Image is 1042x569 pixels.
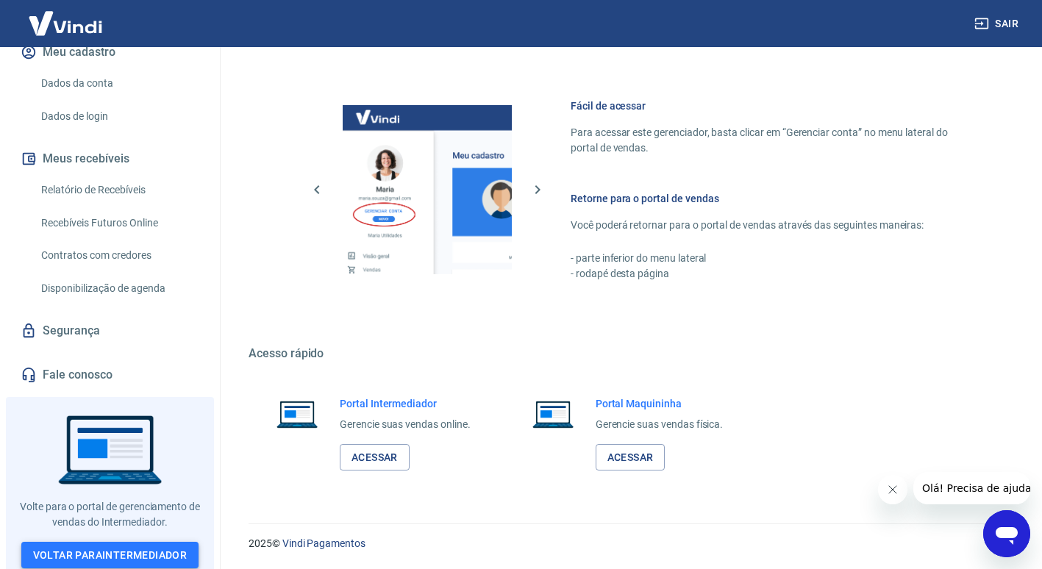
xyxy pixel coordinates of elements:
img: Imagem de um notebook aberto [266,396,328,432]
a: Disponibilização de agenda [35,273,202,304]
p: Você poderá retornar para o portal de vendas através das seguintes maneiras: [571,218,971,233]
img: Vindi [18,1,113,46]
iframe: Botão para abrir a janela de mensagens [983,510,1030,557]
h6: Portal Maquininha [596,396,724,411]
h6: Retorne para o portal de vendas [571,191,971,206]
span: Olá! Precisa de ajuda? [9,10,124,22]
h6: Portal Intermediador [340,396,471,411]
a: Segurança [18,315,202,347]
iframe: Fechar mensagem [878,475,907,504]
p: Gerencie suas vendas online. [340,417,471,432]
p: - rodapé desta página [571,266,971,282]
a: Acessar [340,444,410,471]
h6: Fácil de acessar [571,99,971,113]
a: Contratos com credores [35,240,202,271]
a: Dados da conta [35,68,202,99]
a: Recebíveis Futuros Online [35,208,202,238]
a: Dados de login [35,101,202,132]
a: Acessar [596,444,665,471]
button: Meus recebíveis [18,143,202,175]
a: Fale conosco [18,359,202,391]
a: Relatório de Recebíveis [35,175,202,205]
iframe: Mensagem da empresa [913,472,1030,504]
img: Imagem da dashboard mostrando o botão de gerenciar conta na sidebar no lado esquerdo [343,105,512,274]
button: Sair [971,10,1024,37]
h5: Acesso rápido [249,346,1007,361]
button: Meu cadastro [18,36,202,68]
p: Gerencie suas vendas física. [596,417,724,432]
a: Vindi Pagamentos [282,537,365,549]
p: Para acessar este gerenciador, basta clicar em “Gerenciar conta” no menu lateral do portal de ven... [571,125,971,156]
p: 2025 © [249,536,1007,551]
a: Voltar paraIntermediador [21,542,199,569]
img: Imagem de um notebook aberto [522,396,584,432]
p: - parte inferior do menu lateral [571,251,971,266]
